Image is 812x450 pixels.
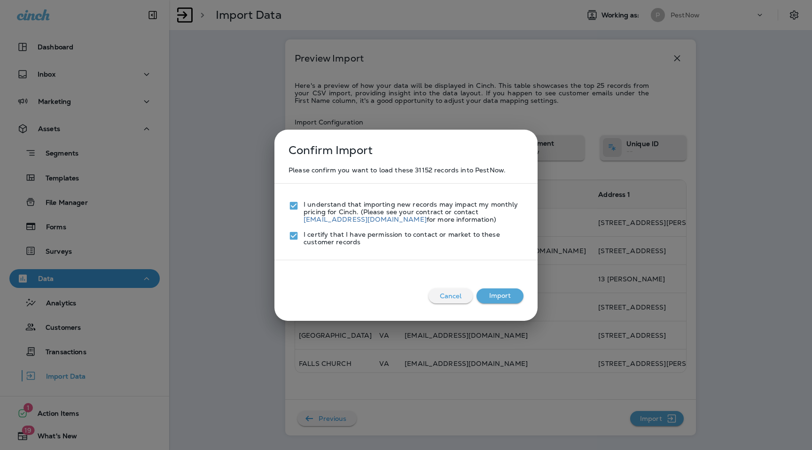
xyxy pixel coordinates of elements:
p: Confirm Import [284,139,373,162]
p: Please confirm you want to load these 31152 records into PestNow. [289,166,523,174]
p: I understand that importing new records may impact my monthly pricing for Cinch. (Please see your... [304,201,523,223]
p: Cancel [436,288,466,303]
a: [EMAIL_ADDRESS][DOMAIN_NAME] [304,215,427,224]
p: I certify that I have permission to contact or market to these customer records [304,231,523,246]
button: Cancel [429,288,473,303]
button: Import [476,288,523,303]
